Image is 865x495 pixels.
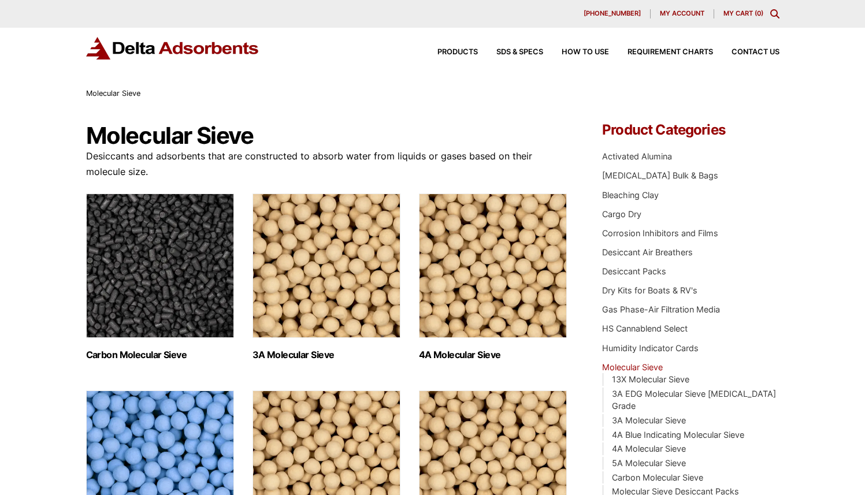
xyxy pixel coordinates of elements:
a: [PHONE_NUMBER] [574,9,651,18]
span: 0 [757,9,761,17]
a: 4A Blue Indicating Molecular Sieve [612,430,744,440]
a: Activated Alumina [602,151,672,161]
h2: 4A Molecular Sieve [419,349,567,360]
img: 3A Molecular Sieve [253,193,400,338]
a: Products [419,49,478,56]
a: 13X Molecular Sieve [612,374,689,384]
a: How to Use [543,49,609,56]
h2: 3A Molecular Sieve [253,349,400,360]
a: Desiccant Air Breathers [602,247,693,257]
a: My account [651,9,714,18]
span: Products [437,49,478,56]
a: Carbon Molecular Sieve [612,472,703,482]
h4: Product Categories [602,123,779,137]
img: 4A Molecular Sieve [419,193,567,338]
span: [PHONE_NUMBER] [584,10,641,17]
span: SDS & SPECS [496,49,543,56]
a: Visit product category 3A Molecular Sieve [253,193,400,360]
a: HS Cannablend Select [602,323,688,333]
a: 4A Molecular Sieve [612,444,686,453]
a: Visit product category Carbon Molecular Sieve [86,193,234,360]
a: 3A Molecular Sieve [612,415,686,425]
a: Visit product category 4A Molecular Sieve [419,193,567,360]
a: SDS & SPECS [478,49,543,56]
a: Requirement Charts [609,49,713,56]
img: Carbon Molecular Sieve [86,193,234,338]
a: 5A Molecular Sieve [612,458,686,468]
span: Molecular Sieve [86,89,140,98]
a: Desiccant Packs [602,266,666,276]
a: Corrosion Inhibitors and Films [602,228,718,238]
a: Dry Kits for Boats & RV's [602,285,697,295]
img: Delta Adsorbents [86,37,259,59]
p: Desiccants and adsorbents that are constructed to absorb water from liquids or gases based on the... [86,148,568,180]
a: Cargo Dry [602,209,641,219]
a: Humidity Indicator Cards [602,343,699,353]
div: Toggle Modal Content [770,9,779,18]
h1: Molecular Sieve [86,123,568,148]
h2: Carbon Molecular Sieve [86,349,234,360]
a: [MEDICAL_DATA] Bulk & Bags [602,170,718,180]
span: My account [660,10,704,17]
a: Bleaching Clay [602,190,659,200]
a: 3A EDG Molecular Sieve [MEDICAL_DATA] Grade [612,389,776,411]
span: Requirement Charts [628,49,713,56]
a: My Cart (0) [723,9,763,17]
span: How to Use [562,49,609,56]
span: Contact Us [732,49,779,56]
a: Gas Phase-Air Filtration Media [602,304,720,314]
a: Contact Us [713,49,779,56]
a: Molecular Sieve [602,362,663,372]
